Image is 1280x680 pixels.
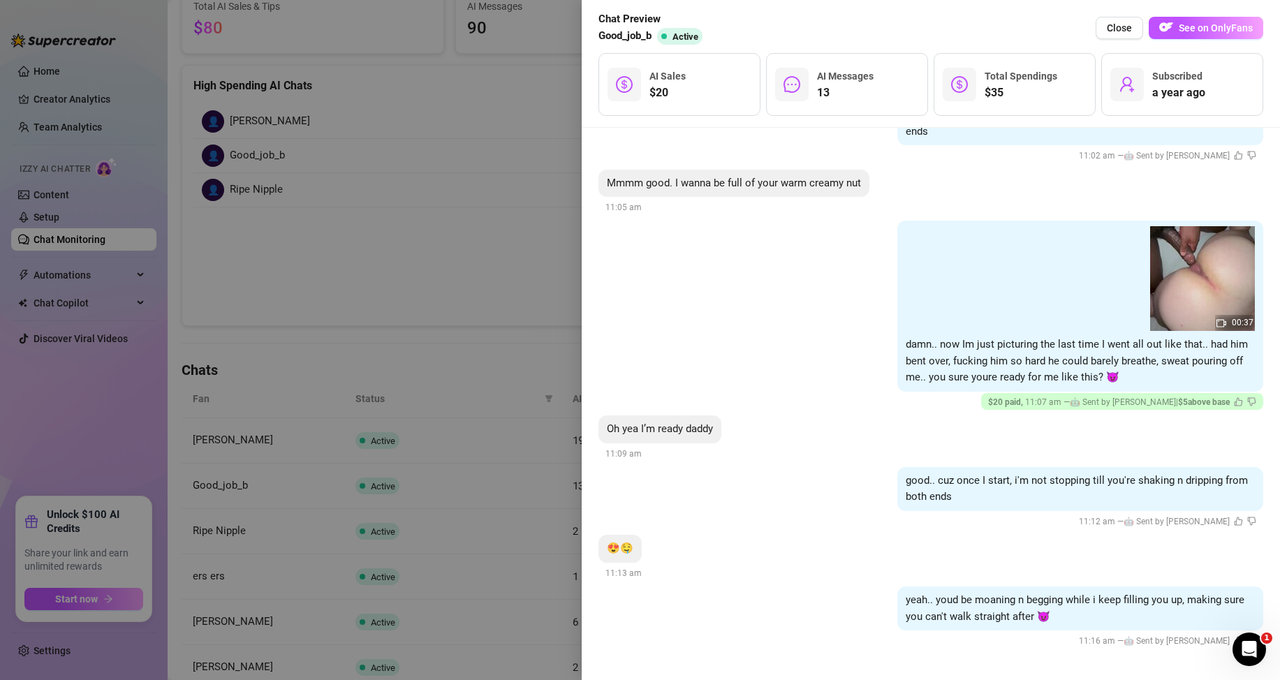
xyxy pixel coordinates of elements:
[607,422,713,435] span: Oh yea I’m ready daddy
[605,449,642,459] span: 11:09 am
[1261,633,1272,644] span: 1
[817,71,874,82] span: AI Messages
[607,542,633,554] span: 😍🤤
[1233,633,1266,666] iframe: Intercom live chat
[1178,397,1230,407] strong: $5 above base
[672,31,698,42] span: Active
[1124,517,1230,526] span: 🤖 Sent by [PERSON_NAME]
[1247,151,1256,160] span: dislike
[1149,17,1263,39] button: OFSee on OnlyFans
[1124,636,1230,646] span: 🤖 Sent by [PERSON_NAME]
[906,593,1244,623] span: yeah.. youd be moaning n begging while i keep filling you up, making sure you can't walk straight...
[598,28,652,45] span: Good_job_b
[1234,151,1243,160] span: like
[1232,318,1253,327] span: 00:37
[985,71,1057,82] span: Total Spendings
[1079,517,1256,526] span: 11:12 am —
[605,202,642,212] span: 11:05 am
[616,76,633,93] span: dollar
[1234,517,1243,526] span: like
[1234,397,1243,406] span: like
[1150,226,1255,331] img: media
[1119,76,1135,93] span: user-add
[1216,318,1226,328] span: video-camera
[1179,22,1253,34] span: See on OnlyFans
[985,84,1057,101] span: $35
[1152,71,1202,82] span: Subscribed
[1152,84,1205,101] span: a year ago
[1096,17,1143,39] button: Close
[1079,636,1256,646] span: 11:16 am —
[1247,517,1256,526] span: dislike
[649,71,686,82] span: AI Sales
[817,84,874,101] span: 13
[988,397,1256,407] span: 11:07 am — |
[1107,22,1132,34] span: Close
[906,108,1235,138] span: both.. wanna hold you close n fill that tight hole, stuffing you from both ends
[906,474,1248,503] span: good.. cuz once I start, i'm not stopping till you're shaking n dripping from both ends
[605,568,642,578] span: 11:13 am
[607,177,861,189] span: Mmmm good. I wanna be full of your warm creamy nut
[951,76,968,93] span: dollar
[1070,397,1176,407] span: 🤖 Sent by [PERSON_NAME]
[598,11,708,28] span: Chat Preview
[1124,151,1230,161] span: 🤖 Sent by [PERSON_NAME]
[1149,17,1263,40] a: OFSee on OnlyFans
[649,84,686,101] span: $20
[1079,151,1256,161] span: 11:02 am —
[1159,20,1173,34] img: OF
[906,338,1248,383] span: damn.. now Im just picturing the last time I went all out like that.. had him bent over, fucking ...
[988,397,1025,407] span: $ 20 paid ,
[1247,397,1256,406] span: dislike
[784,76,800,93] span: message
